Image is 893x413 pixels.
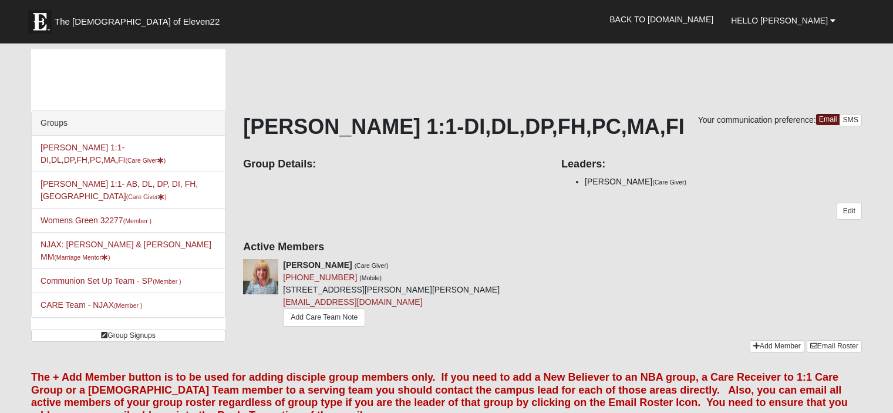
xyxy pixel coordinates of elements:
[283,273,357,282] a: [PHONE_NUMBER]
[32,111,225,136] div: Groups
[561,158,862,171] h4: Leaders:
[243,241,862,254] h4: Active Members
[41,300,142,310] a: CARE Team - NJAX(Member )
[807,340,862,352] a: Email Roster
[41,276,181,286] a: Communion Set Up Team - SP(Member )
[41,179,198,201] a: [PERSON_NAME] 1:1- AB, DL, DP, DI, FH, [GEOGRAPHIC_DATA](Care Giver)
[55,16,220,28] span: The [DEMOGRAPHIC_DATA] of Eleven22
[153,278,181,285] small: (Member )
[731,16,828,25] span: Hello [PERSON_NAME]
[283,297,422,307] a: [EMAIL_ADDRESS][DOMAIN_NAME]
[601,5,722,34] a: Back to [DOMAIN_NAME]
[41,240,211,261] a: NJAX: [PERSON_NAME] & [PERSON_NAME] MM(Marriage Mentor)
[750,340,804,352] a: Add Member
[28,10,52,33] img: Eleven22 logo
[31,330,225,342] a: Group Signups
[22,4,257,33] a: The [DEMOGRAPHIC_DATA] of Eleven22
[114,302,142,309] small: (Member )
[243,114,862,139] h1: [PERSON_NAME] 1:1-DI,DL,DP,FH,PC,MA,FI
[126,193,167,200] small: (Care Giver )
[41,216,151,225] a: Womens Green 32277(Member )
[359,274,382,281] small: (Mobile)
[283,260,352,270] strong: [PERSON_NAME]
[839,114,862,126] a: SMS
[243,158,544,171] h4: Group Details:
[722,6,844,35] a: Hello [PERSON_NAME]
[816,114,840,125] a: Email
[283,259,500,331] div: [STREET_ADDRESS][PERSON_NAME][PERSON_NAME]
[283,308,365,327] a: Add Care Team Note
[585,176,862,188] li: [PERSON_NAME]
[41,143,166,164] a: [PERSON_NAME] 1:1-DI,DL,DP,FH,PC,MA,FI(Care Giver)
[54,254,110,261] small: (Marriage Mentor )
[355,262,389,269] small: (Care Giver)
[123,217,151,224] small: (Member )
[125,157,166,164] small: (Care Giver )
[652,179,686,186] small: (Care Giver)
[837,203,862,220] a: Edit
[698,115,816,125] span: Your communication preference:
